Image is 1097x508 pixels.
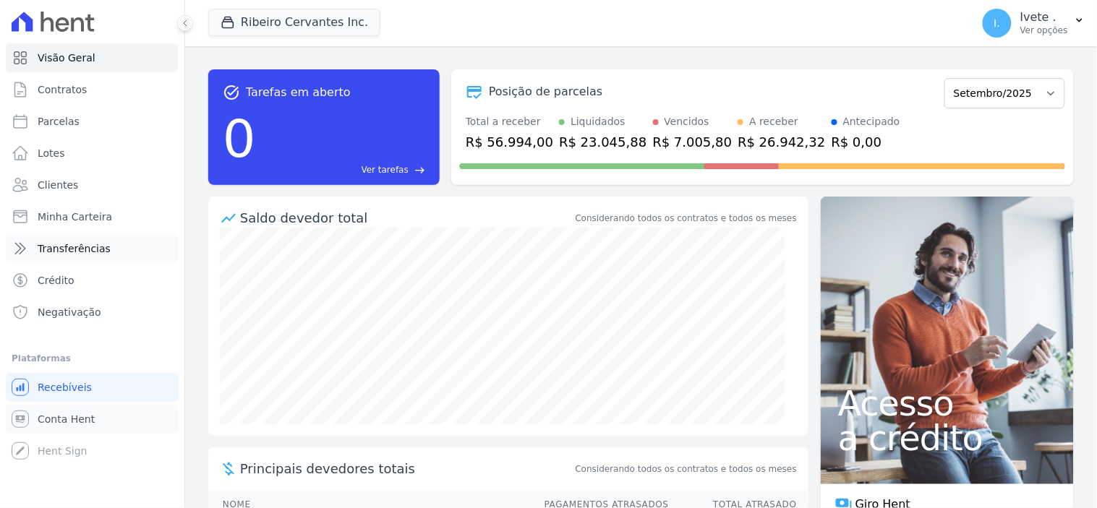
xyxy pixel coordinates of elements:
div: Vencidos [665,114,709,129]
div: R$ 26.942,32 [738,132,825,152]
span: Considerando todos os contratos e todos os meses [576,462,797,475]
div: Saldo devedor total [240,208,573,228]
a: Lotes [6,139,179,168]
span: Minha Carteira [38,210,112,224]
a: Conta Hent [6,405,179,434]
a: Transferências [6,234,179,263]
div: R$ 7.005,80 [653,132,733,152]
a: Minha Carteira [6,202,179,231]
a: Parcelas [6,107,179,136]
span: a crédito [838,421,1057,455]
span: Negativação [38,305,101,319]
a: Clientes [6,171,179,199]
div: R$ 56.994,00 [466,132,553,152]
span: Conta Hent [38,412,95,426]
span: I. [994,18,1001,28]
a: Recebíveis [6,373,179,402]
span: Principais devedores totais [240,459,573,478]
div: Total a receber [466,114,553,129]
span: Tarefas em aberto [246,84,351,101]
a: Contratos [6,75,179,104]
p: Ver opções [1020,25,1068,36]
span: Crédito [38,273,74,288]
span: Acesso [838,386,1057,421]
a: Crédito [6,266,179,295]
div: A receber [749,114,798,129]
span: Clientes [38,178,78,192]
span: Contratos [38,82,87,97]
div: Antecipado [843,114,900,129]
span: Ver tarefas [362,163,409,176]
span: Lotes [38,146,65,160]
a: Ver tarefas east [262,163,425,176]
span: task_alt [223,84,240,101]
span: Transferências [38,241,111,256]
div: Liquidados [571,114,626,129]
button: I. Ivete . Ver opções [971,3,1097,43]
div: R$ 0,00 [832,132,900,152]
div: Plataformas [12,350,173,367]
p: Ivete . [1020,10,1068,25]
span: Parcelas [38,114,80,129]
a: Negativação [6,298,179,327]
div: 0 [223,101,256,176]
div: Posição de parcelas [489,83,603,100]
span: Visão Geral [38,51,95,65]
a: Visão Geral [6,43,179,72]
div: R$ 23.045,88 [559,132,646,152]
span: Recebíveis [38,380,92,395]
span: east [414,165,425,176]
div: Considerando todos os contratos e todos os meses [576,212,797,225]
button: Ribeiro Cervantes Inc. [208,9,380,36]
